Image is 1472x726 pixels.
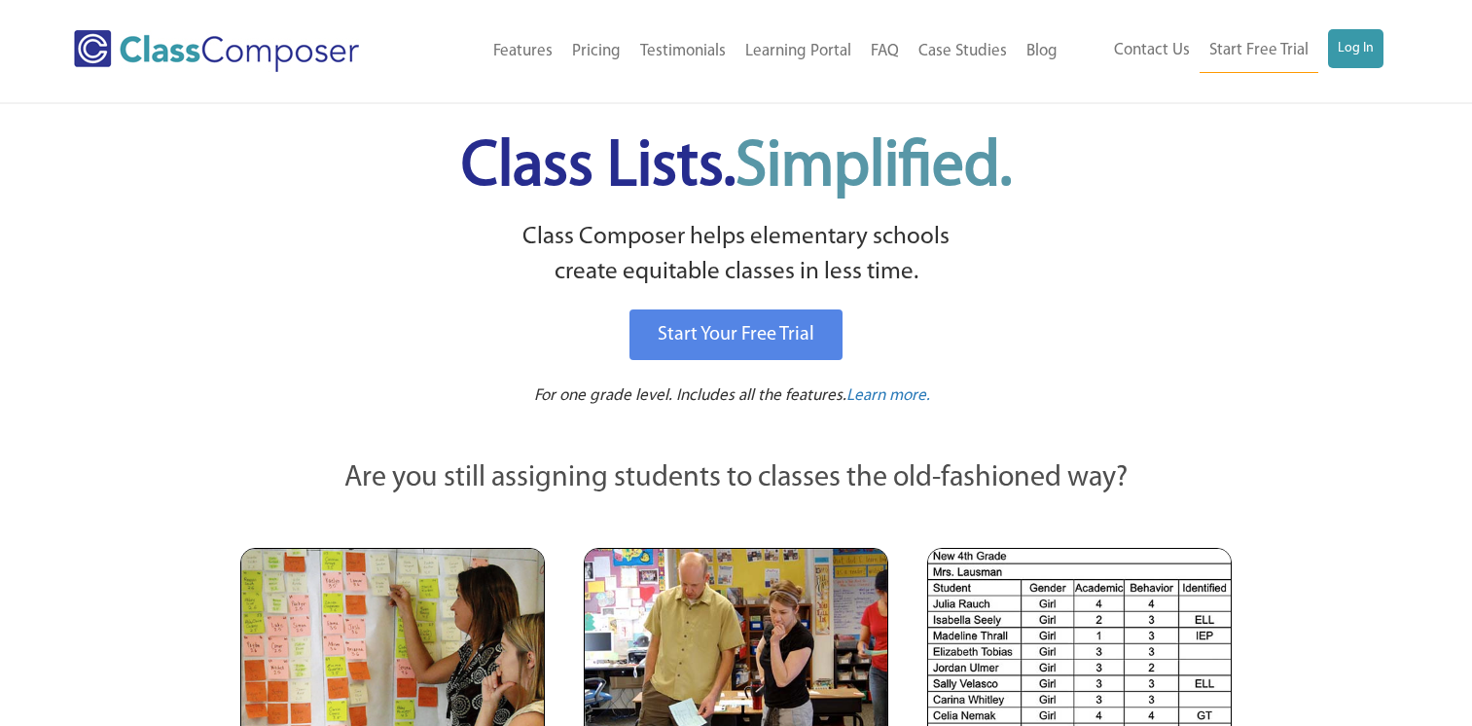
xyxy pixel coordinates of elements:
[240,457,1233,500] p: Are you still assigning students to classes the old-fashioned way?
[1017,30,1067,73] a: Blog
[1200,29,1318,73] a: Start Free Trial
[534,387,846,404] span: For one grade level. Includes all the features.
[562,30,630,73] a: Pricing
[461,136,1012,200] span: Class Lists.
[629,309,843,360] a: Start Your Free Trial
[846,387,930,404] span: Learn more.
[658,325,814,345] span: Start Your Free Trial
[237,220,1236,291] p: Class Composer helps elementary schools create equitable classes in less time.
[909,30,1017,73] a: Case Studies
[861,30,909,73] a: FAQ
[1067,29,1383,73] nav: Header Menu
[846,384,930,409] a: Learn more.
[1104,29,1200,72] a: Contact Us
[1328,29,1383,68] a: Log In
[630,30,736,73] a: Testimonials
[736,30,861,73] a: Learning Portal
[484,30,562,73] a: Features
[419,30,1067,73] nav: Header Menu
[74,30,359,72] img: Class Composer
[736,136,1012,200] span: Simplified.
